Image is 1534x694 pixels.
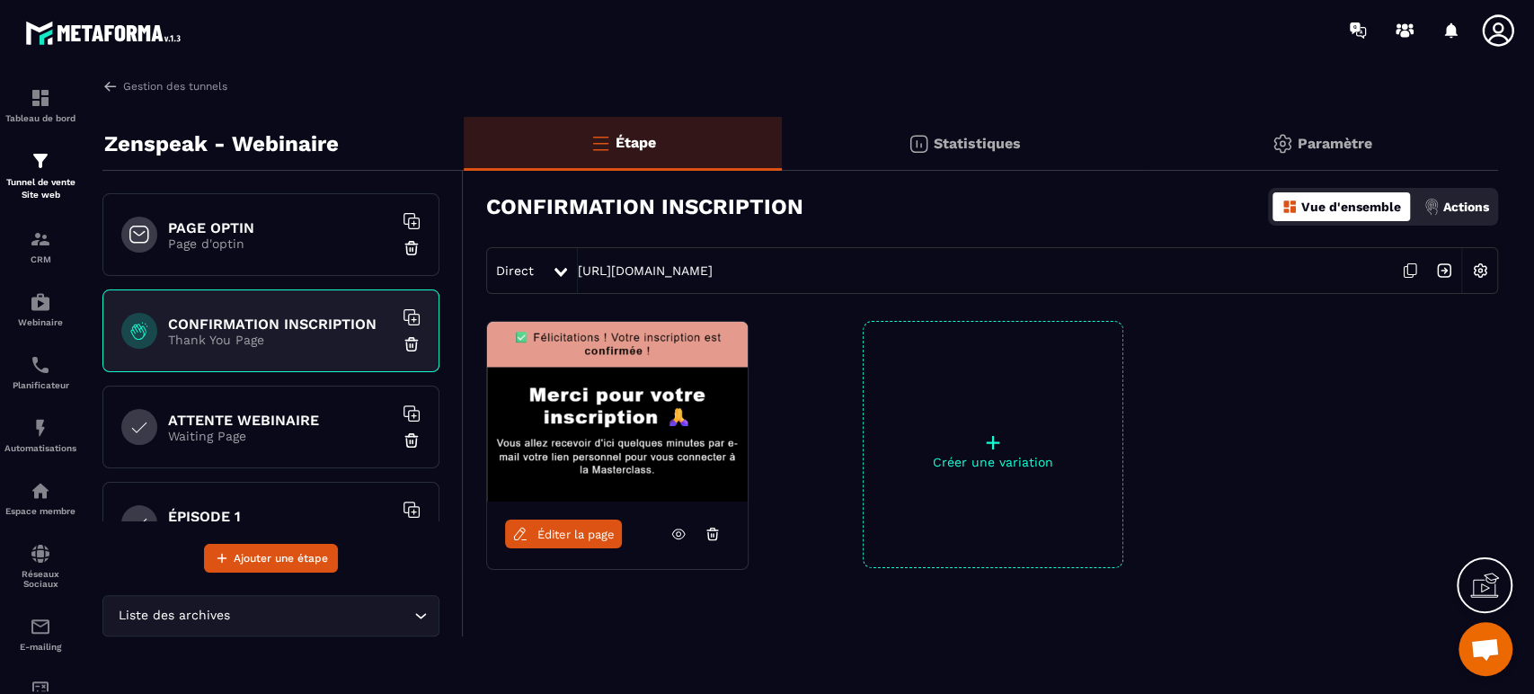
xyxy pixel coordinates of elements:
[1443,200,1489,214] p: Actions
[1281,199,1298,215] img: dashboard-orange.40269519.svg
[4,317,76,327] p: Webinaire
[25,16,187,49] img: logo
[1272,133,1293,155] img: setting-gr.5f69749f.svg
[537,528,615,541] span: Éditer la page
[4,380,76,390] p: Planificateur
[114,606,234,626] span: Liste des archives
[487,322,748,502] img: image
[1423,199,1440,215] img: actions.d6e523a2.png
[30,543,51,565] img: social-network
[4,506,76,516] p: Espace membre
[4,341,76,404] a: schedulerschedulerPlanificateur
[30,354,51,376] img: scheduler
[102,78,227,94] a: Gestion des tunnels
[204,544,338,573] button: Ajouter une étape
[908,133,929,155] img: stats.20deebd0.svg
[1459,622,1512,676] div: Ouvrir le chat
[4,443,76,453] p: Automatisations
[4,137,76,215] a: formationformationTunnel de vente Site web
[616,134,656,151] p: Étape
[1463,254,1497,288] img: setting-w.858f3a88.svg
[486,194,803,219] h3: CONFIRMATION INSCRIPTION
[30,228,51,250] img: formation
[4,176,76,201] p: Tunnel de vente Site web
[4,74,76,137] a: formationformationTableau de bord
[496,263,534,278] span: Direct
[234,549,328,567] span: Ajouter une étape
[1298,135,1372,152] p: Paramètre
[30,417,51,439] img: automations
[4,215,76,278] a: formationformationCRM
[4,529,76,602] a: social-networksocial-networkRéseaux Sociaux
[4,254,76,264] p: CRM
[403,432,421,449] img: trash
[168,412,393,429] h6: ATTENTE WEBINAIRE
[30,291,51,313] img: automations
[4,569,76,589] p: Réseaux Sociaux
[1301,200,1401,214] p: Vue d'ensemble
[4,404,76,467] a: automationsautomationsAutomatisations
[403,335,421,353] img: trash
[168,508,393,525] h6: ÉPISODE 1
[168,236,393,251] p: Page d'optin
[102,78,119,94] img: arrow
[4,602,76,665] a: emailemailE-mailing
[403,239,421,257] img: trash
[505,520,622,548] a: Éditer la page
[168,316,393,333] h6: CONFIRMATION INSCRIPTION
[168,429,393,443] p: Waiting Page
[590,132,611,154] img: bars-o.4a397970.svg
[4,278,76,341] a: automationsautomationsWebinaire
[30,480,51,502] img: automations
[30,616,51,637] img: email
[4,642,76,652] p: E-mailing
[30,87,51,109] img: formation
[578,263,713,278] a: [URL][DOMAIN_NAME]
[168,333,393,347] p: Thank You Page
[168,219,393,236] h6: PAGE OPTIN
[864,430,1122,455] p: +
[102,595,439,636] div: Search for option
[4,113,76,123] p: Tableau de bord
[934,135,1021,152] p: Statistiques
[30,150,51,172] img: formation
[234,606,410,626] input: Search for option
[864,455,1122,469] p: Créer une variation
[4,467,76,529] a: automationsautomationsEspace membre
[1427,254,1461,288] img: arrow-next.bcc2205e.svg
[104,126,339,162] p: Zenspeak - Webinaire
